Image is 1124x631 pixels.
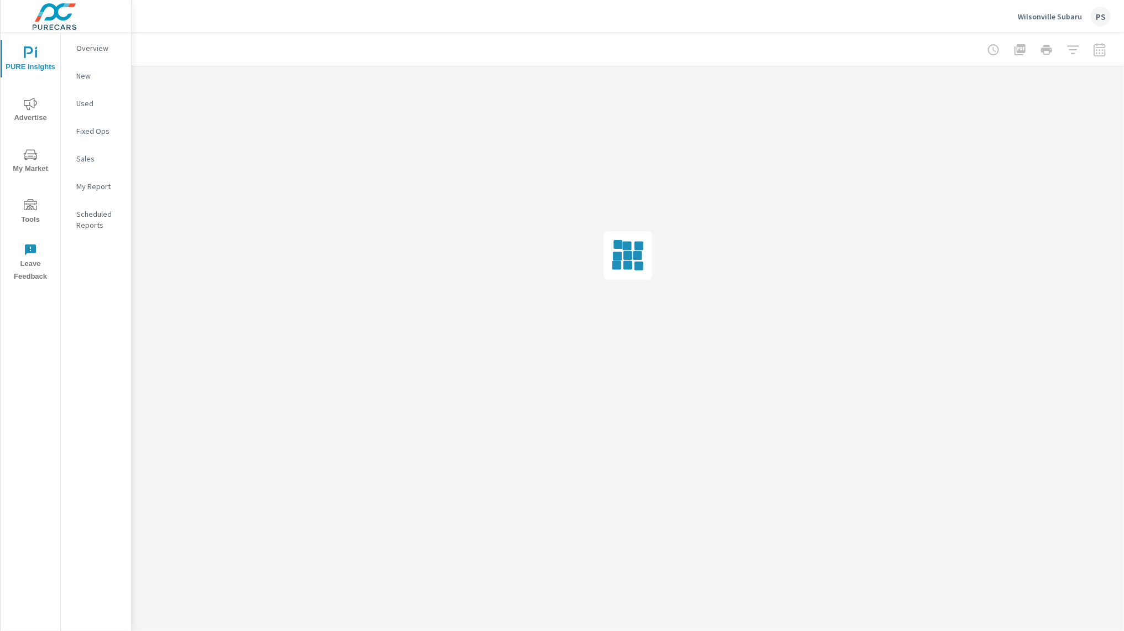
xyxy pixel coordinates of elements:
[76,208,122,231] p: Scheduled Reports
[61,123,131,139] div: Fixed Ops
[4,243,57,283] span: Leave Feedback
[76,70,122,81] p: New
[76,153,122,164] p: Sales
[4,148,57,175] span: My Market
[61,67,131,84] div: New
[1018,12,1082,22] p: Wilsonville Subaru
[61,206,131,233] div: Scheduled Reports
[61,150,131,167] div: Sales
[76,43,122,54] p: Overview
[61,40,131,56] div: Overview
[61,95,131,112] div: Used
[76,98,122,109] p: Used
[4,199,57,226] span: Tools
[76,126,122,137] p: Fixed Ops
[4,46,57,74] span: PURE Insights
[1,33,60,288] div: nav menu
[76,181,122,192] p: My Report
[4,97,57,124] span: Advertise
[1091,7,1111,27] div: PS
[61,178,131,195] div: My Report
